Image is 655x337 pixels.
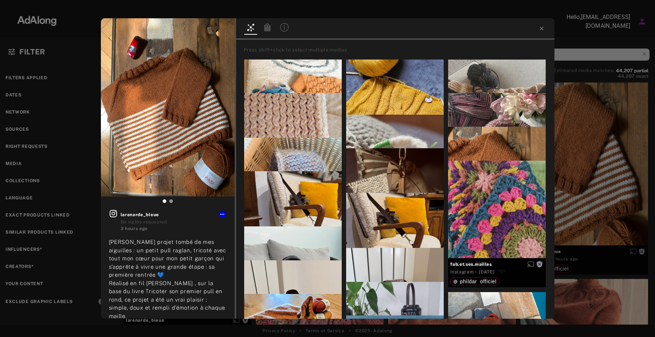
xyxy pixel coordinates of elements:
[121,211,227,218] span: larenarde_bleue
[101,18,235,196] img: INS_DN4xg7IDBgB_0
[475,269,477,275] span: ·
[121,226,148,231] time: 2025-08-28T05:32:57.000Z
[450,261,544,268] span: fab.et.ses.mailles
[618,302,655,337] iframe: Chat Widget
[121,219,167,225] span: No rights requested
[453,279,496,284] div: phildar_officiel
[525,260,536,268] button: Enable diffusion on this media
[618,302,655,337] div: Widget de chat
[450,269,473,275] div: Instagram
[460,279,496,284] span: phildar_officiel
[536,261,543,267] span: Rights not requested
[479,269,494,275] time: 2025-08-05T21:08:39.000Z
[244,46,552,54] div: Press shift+click to select multiple medias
